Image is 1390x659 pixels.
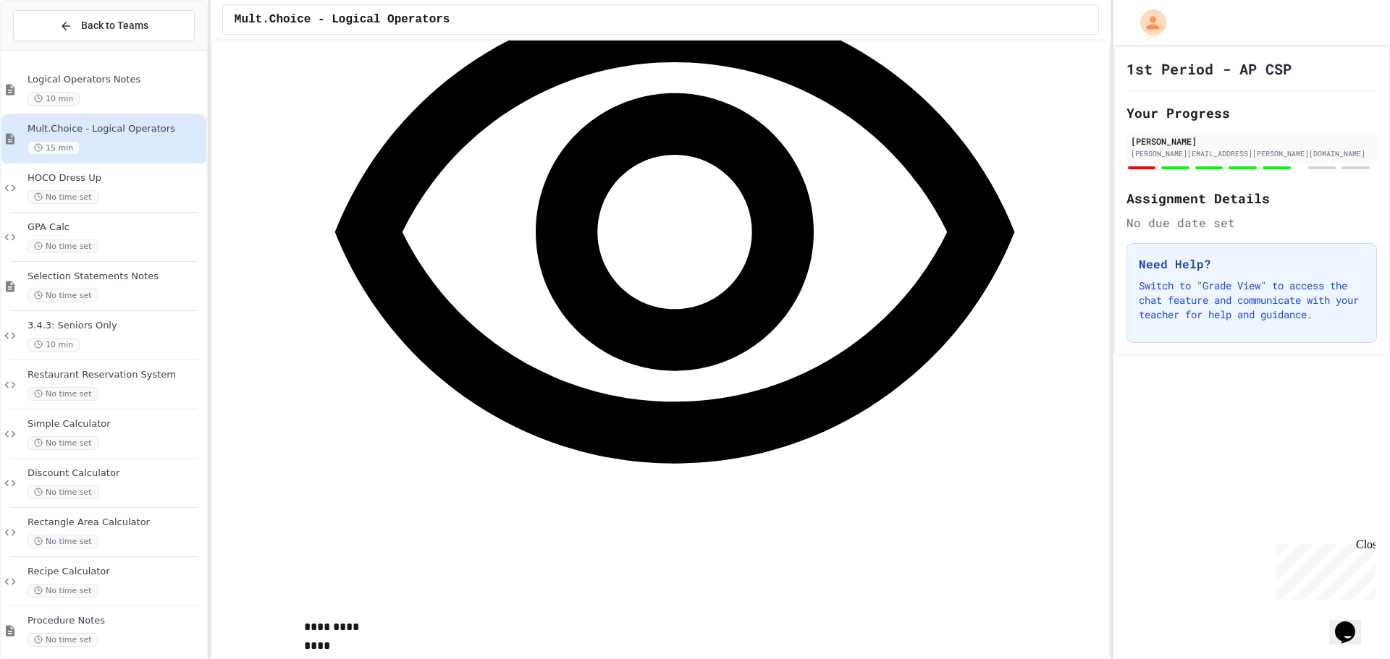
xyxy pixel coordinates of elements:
[28,467,203,480] span: Discount Calculator
[1139,279,1365,322] p: Switch to "Grade View" to access the chat feature and communicate with your teacher for help and ...
[28,172,203,184] span: HOCO Dress Up
[28,221,203,234] span: GPA Calc
[13,10,195,41] button: Back to Teams
[28,615,203,627] span: Procedure Notes
[28,123,203,135] span: Mult.Choice - Logical Operators
[28,436,98,450] span: No time set
[28,271,203,283] span: Selection Statements Notes
[28,387,98,401] span: No time set
[1126,103,1377,123] h2: Your Progress
[28,74,203,86] span: Logical Operators Notes
[28,516,203,529] span: Rectangle Area Calculator
[28,485,98,499] span: No time set
[1139,255,1365,273] h3: Need Help?
[6,6,100,92] div: Chat with us now!Close
[1126,188,1377,208] h2: Assignment Details
[1126,214,1377,231] div: No due date set
[1131,135,1373,148] div: [PERSON_NAME]
[1125,6,1170,39] div: My Account
[28,584,98,598] span: No time set
[28,418,203,430] span: Simple Calculator
[28,289,98,302] span: No time set
[235,11,450,28] span: Mult.Choice - Logical Operators
[28,190,98,204] span: No time set
[81,18,148,33] span: Back to Teams
[28,566,203,578] span: Recipe Calculator
[28,239,98,253] span: No time set
[28,535,98,548] span: No time set
[28,92,80,106] span: 10 min
[28,338,80,352] span: 10 min
[28,141,80,155] span: 15 min
[1329,601,1376,645] iframe: chat widget
[1270,538,1376,600] iframe: chat widget
[28,633,98,647] span: No time set
[28,369,203,381] span: Restaurant Reservation System
[1126,59,1292,79] h1: 1st Period - AP CSP
[1131,148,1373,159] div: [PERSON_NAME][EMAIL_ADDRESS][PERSON_NAME][DOMAIN_NAME]
[28,320,203,332] span: 3.4.3: Seniors Only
